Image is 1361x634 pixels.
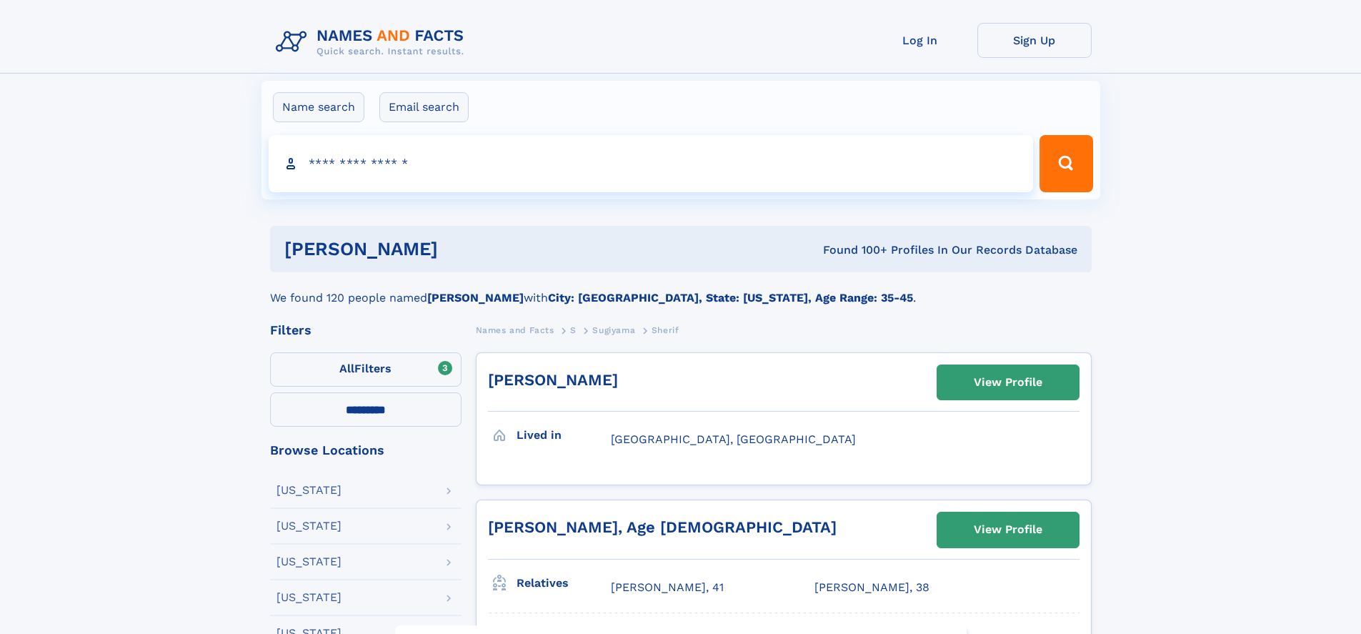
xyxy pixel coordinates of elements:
[517,571,611,595] h3: Relatives
[379,92,469,122] label: Email search
[974,366,1042,399] div: View Profile
[937,512,1079,547] a: View Profile
[863,23,977,58] a: Log In
[592,325,635,335] span: Sugiyama
[974,513,1042,546] div: View Profile
[270,23,476,61] img: Logo Names and Facts
[270,272,1092,307] div: We found 120 people named with .
[488,371,618,389] a: [PERSON_NAME]
[339,362,354,375] span: All
[570,321,577,339] a: S
[548,291,913,304] b: City: [GEOGRAPHIC_DATA], State: [US_STATE], Age Range: 35-45
[611,432,856,446] span: [GEOGRAPHIC_DATA], [GEOGRAPHIC_DATA]
[611,580,724,595] a: [PERSON_NAME], 41
[570,325,577,335] span: S
[270,444,462,457] div: Browse Locations
[476,321,554,339] a: Names and Facts
[814,580,929,595] a: [PERSON_NAME], 38
[1040,135,1092,192] button: Search Button
[284,240,631,258] h1: [PERSON_NAME]
[937,365,1079,400] a: View Profile
[517,423,611,447] h3: Lived in
[270,324,462,337] div: Filters
[276,520,342,532] div: [US_STATE]
[427,291,524,304] b: [PERSON_NAME]
[592,321,635,339] a: Sugiyama
[488,518,837,536] a: [PERSON_NAME], Age [DEMOGRAPHIC_DATA]
[276,556,342,568] div: [US_STATE]
[652,325,679,335] span: Sherif
[276,485,342,496] div: [US_STATE]
[269,135,1034,192] input: search input
[270,352,462,387] label: Filters
[977,23,1092,58] a: Sign Up
[630,242,1077,258] div: Found 100+ Profiles In Our Records Database
[276,592,342,603] div: [US_STATE]
[273,92,364,122] label: Name search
